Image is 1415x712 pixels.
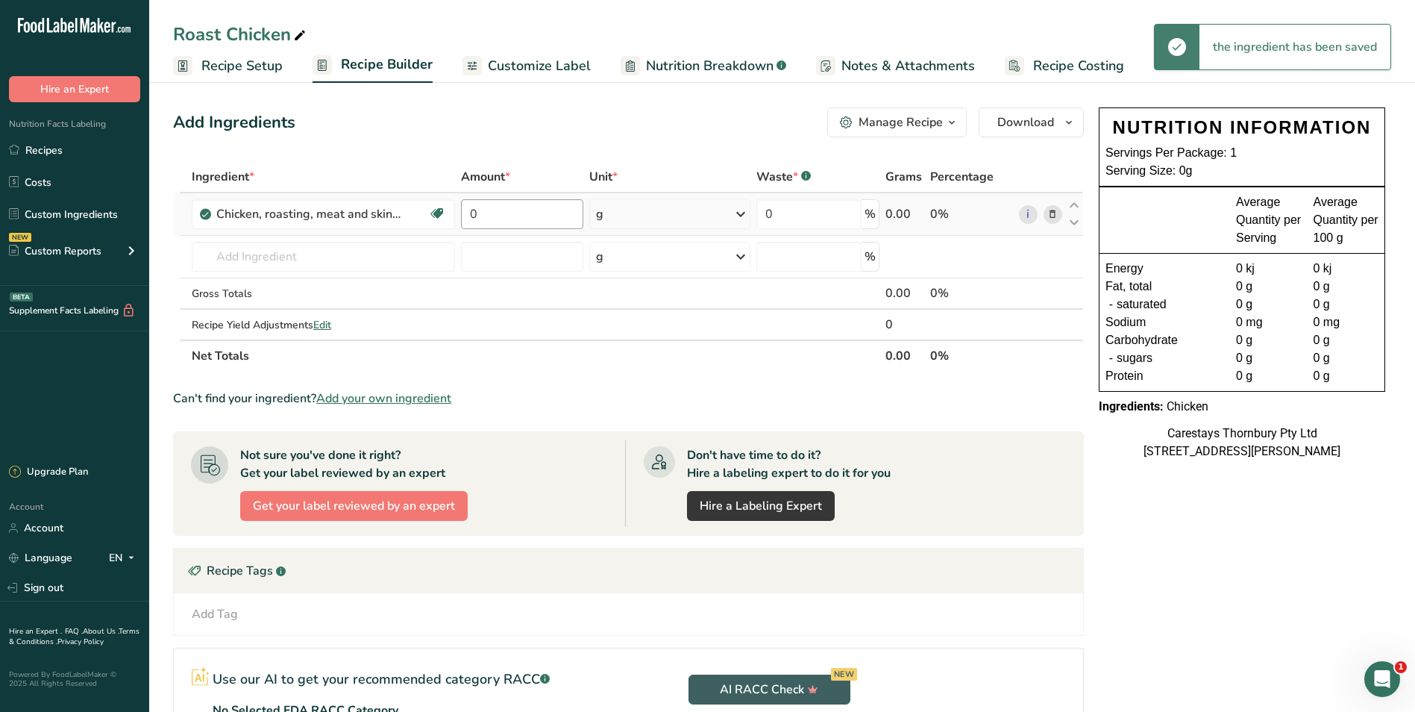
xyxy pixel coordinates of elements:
span: Nutrition Breakdown [646,56,774,76]
div: Roast Chicken [173,21,309,48]
div: NEW [9,233,31,242]
span: Sodium [1105,313,1146,331]
div: EN [109,549,140,567]
span: Download [997,113,1054,131]
th: 0.00 [882,340,928,371]
button: Manage Recipe [827,107,967,137]
a: Hire a Labeling Expert [687,491,835,521]
div: 0 g [1236,367,1302,385]
div: 0 g [1314,367,1379,385]
div: the ingredient has been saved [1199,25,1390,69]
div: Recipe Yield Adjustments [192,317,456,333]
a: i [1019,205,1038,224]
div: 0 g [1236,331,1302,349]
div: Not sure you've done it right? Get your label reviewed by an expert [240,446,445,482]
div: 0 g [1236,278,1302,296]
div: Recipe Tags [174,549,1083,593]
div: 0 g [1236,296,1302,313]
div: Add Ingredients [173,110,295,135]
div: 0% [930,284,1013,302]
button: Hire an Expert [9,76,140,102]
div: Don't have time to do it? Hire a labeling expert to do it for you [687,446,891,482]
th: Net Totals [189,340,882,371]
div: 0 [885,316,925,334]
div: 0 g [1314,296,1379,313]
div: g [596,205,603,223]
div: Carestays Thornbury Pty Ltd [STREET_ADDRESS][PERSON_NAME] [1099,425,1385,460]
div: g [596,248,603,266]
span: Ingredient [192,168,254,186]
span: AI RACC Check [720,681,818,699]
div: Manage Recipe [859,113,943,131]
div: 0.00 [885,205,925,223]
a: Recipe Builder [313,48,433,84]
a: Nutrition Breakdown [621,49,786,83]
span: Amount [461,168,510,186]
button: Get your label reviewed by an expert [240,491,468,521]
div: 0% [930,205,1013,223]
div: 0 kj [1314,260,1379,278]
div: 0 mg [1236,313,1302,331]
div: 0 g [1314,331,1379,349]
div: Serving Size: 0g [1105,162,1378,180]
span: Fat, total [1105,278,1152,296]
div: 0 g [1236,349,1302,367]
p: Use our AI to get your recommended category RACC [213,669,550,690]
span: Edit [313,318,331,332]
span: Percentage [930,168,994,186]
a: About Us . [83,626,119,637]
a: Recipe Costing [1005,49,1124,83]
div: Gross Totals [192,286,456,302]
span: saturated [1117,296,1167,313]
span: Notes & Attachments [841,56,975,76]
button: AI RACC Check NEW [688,675,850,705]
div: Custom Reports [9,243,101,259]
span: Protein [1105,367,1143,385]
div: 0 kj [1236,260,1302,278]
div: Average Quantity per 100 g [1314,193,1379,247]
span: Energy [1105,260,1143,278]
span: Recipe Setup [201,56,283,76]
div: BETA [10,293,33,302]
a: Recipe Setup [173,49,283,83]
span: Carbohydrate [1105,331,1178,349]
a: Customize Label [462,49,591,83]
span: Chicken [1167,399,1208,413]
span: Recipe Builder [341,54,433,75]
a: Terms & Conditions . [9,626,139,647]
span: Grams [885,168,922,186]
span: Get your label reviewed by an expert [253,497,455,515]
span: Customize Label [488,56,591,76]
a: Notes & Attachments [816,49,975,83]
div: Chicken, roasting, meat and skin, cooked, roasted [216,205,403,223]
div: Upgrade Plan [9,465,88,480]
div: - [1105,349,1117,367]
span: Ingredients: [1099,399,1164,413]
iframe: Intercom live chat [1364,661,1400,697]
div: Can't find your ingredient? [173,390,1084,407]
div: Waste [756,168,811,186]
span: Add your own ingredient [316,390,451,407]
div: 0.00 [885,284,925,302]
button: Download [979,107,1084,137]
div: Powered By FoodLabelMaker © 2025 All Rights Reserved [9,670,140,688]
a: Language [9,545,72,571]
span: Recipe Costing [1033,56,1124,76]
div: NEW [831,668,857,681]
input: Add Ingredient [192,242,456,272]
div: 0 g [1314,278,1379,296]
div: Add Tag [192,605,238,623]
div: Servings Per Package: 1 [1105,144,1378,162]
span: 1 [1395,661,1407,673]
div: NUTRITION INFORMATION [1105,114,1378,141]
div: - [1105,296,1117,313]
a: FAQ . [65,626,83,637]
div: 0 g [1314,349,1379,367]
div: 0 mg [1314,313,1379,331]
a: Hire an Expert . [9,626,62,637]
span: sugars [1117,349,1152,367]
span: Unit [589,168,618,186]
div: Average Quantity per Serving [1236,193,1302,247]
a: Privacy Policy [57,637,104,647]
th: 0% [927,340,1016,371]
